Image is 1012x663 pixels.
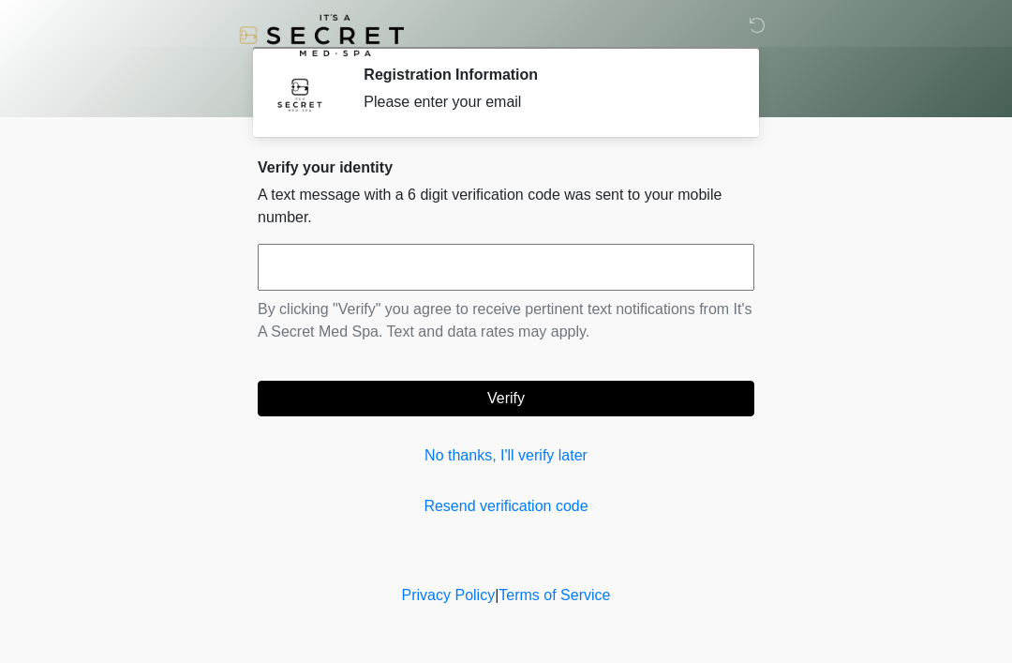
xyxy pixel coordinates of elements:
[258,445,754,467] a: No thanks, I'll verify later
[364,66,726,83] h2: Registration Information
[495,587,499,603] a: |
[499,587,610,603] a: Terms of Service
[402,587,496,603] a: Privacy Policy
[239,14,404,56] img: It's A Secret Med Spa Logo
[364,91,726,113] div: Please enter your email
[258,495,754,518] a: Resend verification code
[258,184,754,229] p: A text message with a 6 digit verification code was sent to your mobile number.
[258,158,754,176] h2: Verify your identity
[272,66,328,122] img: Agent Avatar
[258,298,754,343] p: By clicking "Verify" you agree to receive pertinent text notifications from It's A Secret Med Spa...
[258,381,754,416] button: Verify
